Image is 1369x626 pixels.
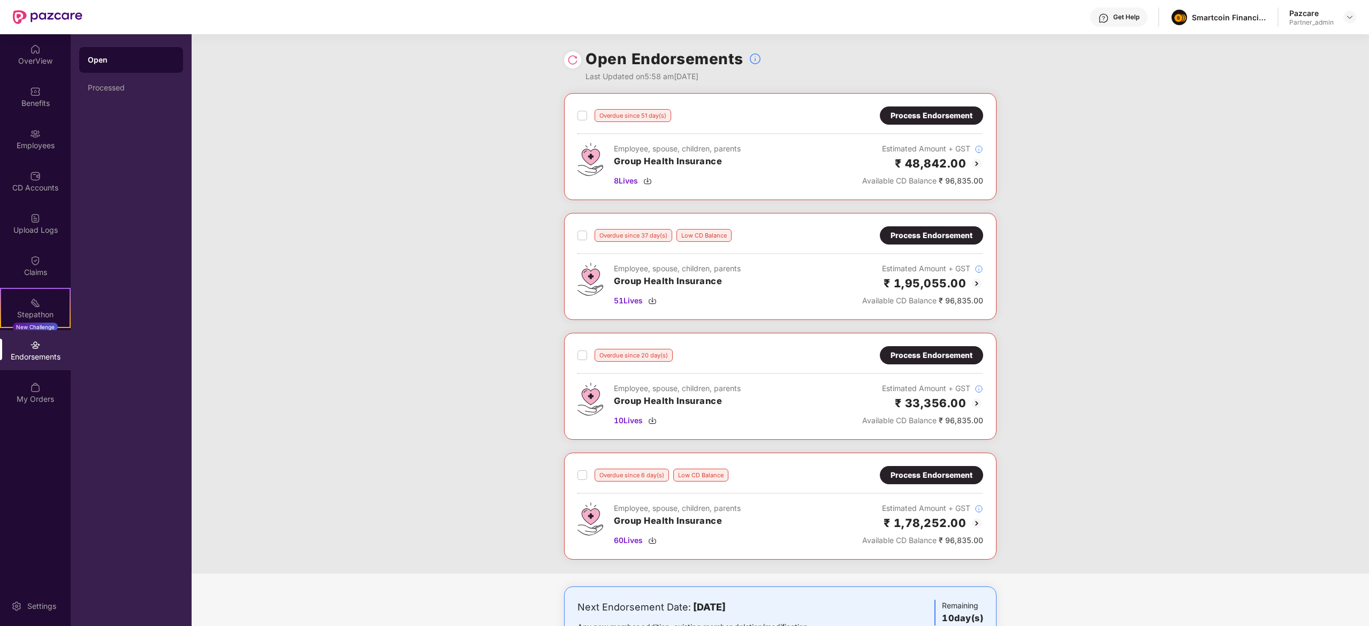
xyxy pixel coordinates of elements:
[614,502,741,514] div: Employee, spouse, children, parents
[891,110,972,121] div: Process Endorsement
[891,349,972,361] div: Process Endorsement
[585,71,762,82] div: Last Updated on 5:58 am[DATE]
[1172,10,1187,25] img: image%20(1).png
[577,600,841,615] div: Next Endorsement Date:
[643,177,652,185] img: svg+xml;base64,PHN2ZyBpZD0iRG93bmxvYWQtMzJ4MzIiIHhtbG5zPSJodHRwOi8vd3d3LnczLm9yZy8yMDAwL3N2ZyIgd2...
[884,514,967,532] h2: ₹ 1,78,252.00
[648,416,657,425] img: svg+xml;base64,PHN2ZyBpZD0iRG93bmxvYWQtMzJ4MzIiIHhtbG5zPSJodHRwOi8vd3d3LnczLm9yZy8yMDAwL3N2ZyIgd2...
[673,469,728,482] div: Low CD Balance
[614,155,741,169] h3: Group Health Insurance
[862,295,983,307] div: ₹ 96,835.00
[1289,8,1334,18] div: Pazcare
[614,263,741,274] div: Employee, spouse, children, parents
[1113,13,1139,21] div: Get Help
[934,600,983,625] div: Remaining
[942,612,983,625] h3: 10 day(s)
[30,382,41,393] img: svg+xml;base64,PHN2ZyBpZD0iTXlfT3JkZXJzIiBkYXRhLW5hbWU9Ik15IE9yZGVycyIgeG1sbnM9Imh0dHA6Ly93d3cudz...
[13,10,82,24] img: New Pazcare Logo
[862,143,983,155] div: Estimated Amount + GST
[614,514,741,528] h3: Group Health Insurance
[30,213,41,224] img: svg+xml;base64,PHN2ZyBpZD0iVXBsb2FkX0xvZ3MiIGRhdGEtbmFtZT0iVXBsb2FkIExvZ3MiIHhtbG5zPSJodHRwOi8vd3...
[595,349,673,362] div: Overdue since 20 day(s)
[862,296,937,305] span: Available CD Balance
[13,323,58,331] div: New Challenge
[1098,13,1109,24] img: svg+xml;base64,PHN2ZyBpZD0iSGVscC0zMngzMiIgeG1sbnM9Imh0dHA6Ly93d3cudzMub3JnLzIwMDAvc3ZnIiB3aWR0aD...
[1,309,70,320] div: Stepathon
[970,277,983,290] img: svg+xml;base64,PHN2ZyBpZD0iQmFjay0yMHgyMCIgeG1sbnM9Imh0dHA6Ly93d3cudzMub3JnLzIwMDAvc3ZnIiB3aWR0aD...
[30,340,41,350] img: svg+xml;base64,PHN2ZyBpZD0iRW5kb3JzZW1lbnRzIiB4bWxucz0iaHR0cDovL3d3dy53My5vcmcvMjAwMC9zdmciIHdpZH...
[595,229,672,242] div: Overdue since 37 day(s)
[577,383,603,416] img: svg+xml;base64,PHN2ZyB4bWxucz0iaHR0cDovL3d3dy53My5vcmcvMjAwMC9zdmciIHdpZHRoPSI0Ny43MTQiIGhlaWdodD...
[862,175,983,187] div: ₹ 96,835.00
[595,469,669,482] div: Overdue since 6 day(s)
[975,505,983,513] img: svg+xml;base64,PHN2ZyBpZD0iSW5mb18tXzMyeDMyIiBkYXRhLW5hbWU9IkluZm8gLSAzMngzMiIgeG1sbnM9Imh0dHA6Ly...
[749,52,762,65] img: svg+xml;base64,PHN2ZyBpZD0iSW5mb18tXzMyeDMyIiBkYXRhLW5hbWU9IkluZm8gLSAzMngzMiIgeG1sbnM9Imh0dHA6Ly...
[1289,18,1334,27] div: Partner_admin
[891,230,972,241] div: Process Endorsement
[693,601,726,613] b: [DATE]
[648,296,657,305] img: svg+xml;base64,PHN2ZyBpZD0iRG93bmxvYWQtMzJ4MzIiIHhtbG5zPSJodHRwOi8vd3d3LnczLm9yZy8yMDAwL3N2ZyIgd2...
[1192,12,1267,22] div: Smartcoin Financials Private Limited
[891,469,972,481] div: Process Endorsement
[970,517,983,530] img: svg+xml;base64,PHN2ZyBpZD0iQmFjay0yMHgyMCIgeG1sbnM9Imh0dHA6Ly93d3cudzMub3JnLzIwMDAvc3ZnIiB3aWR0aD...
[30,297,41,308] img: svg+xml;base64,PHN2ZyB4bWxucz0iaHR0cDovL3d3dy53My5vcmcvMjAwMC9zdmciIHdpZHRoPSIyMSIgaGVpZ2h0PSIyMC...
[614,295,643,307] span: 51 Lives
[614,415,643,426] span: 10 Lives
[577,143,603,176] img: svg+xml;base64,PHN2ZyB4bWxucz0iaHR0cDovL3d3dy53My5vcmcvMjAwMC9zdmciIHdpZHRoPSI0Ny43MTQiIGhlaWdodD...
[862,535,983,546] div: ₹ 96,835.00
[88,83,174,92] div: Processed
[614,535,643,546] span: 60 Lives
[895,394,967,412] h2: ₹ 33,356.00
[567,55,578,65] img: svg+xml;base64,PHN2ZyBpZD0iUmVsb2FkLTMyeDMyIiB4bWxucz0iaHR0cDovL3d3dy53My5vcmcvMjAwMC9zdmciIHdpZH...
[970,157,983,170] img: svg+xml;base64,PHN2ZyBpZD0iQmFjay0yMHgyMCIgeG1sbnM9Imh0dHA6Ly93d3cudzMub3JnLzIwMDAvc3ZnIiB3aWR0aD...
[88,55,174,65] div: Open
[30,255,41,266] img: svg+xml;base64,PHN2ZyBpZD0iQ2xhaW0iIHhtbG5zPSJodHRwOi8vd3d3LnczLm9yZy8yMDAwL3N2ZyIgd2lkdGg9IjIwIi...
[585,47,743,71] h1: Open Endorsements
[862,415,983,426] div: ₹ 96,835.00
[11,601,22,612] img: svg+xml;base64,PHN2ZyBpZD0iU2V0dGluZy0yMHgyMCIgeG1sbnM9Imh0dHA6Ly93d3cudzMub3JnLzIwMDAvc3ZnIiB3aW...
[862,263,983,274] div: Estimated Amount + GST
[1345,13,1354,21] img: svg+xml;base64,PHN2ZyBpZD0iRHJvcGRvd24tMzJ4MzIiIHhtbG5zPSJodHRwOi8vd3d3LnczLm9yZy8yMDAwL3N2ZyIgd2...
[30,86,41,97] img: svg+xml;base64,PHN2ZyBpZD0iQmVuZWZpdHMiIHhtbG5zPSJodHRwOi8vd3d3LnczLm9yZy8yMDAwL3N2ZyIgd2lkdGg9Ij...
[975,145,983,154] img: svg+xml;base64,PHN2ZyBpZD0iSW5mb18tXzMyeDMyIiBkYXRhLW5hbWU9IkluZm8gLSAzMngzMiIgeG1sbnM9Imh0dHA6Ly...
[30,171,41,181] img: svg+xml;base64,PHN2ZyBpZD0iQ0RfQWNjb3VudHMiIGRhdGEtbmFtZT0iQ0QgQWNjb3VudHMiIHhtbG5zPSJodHRwOi8vd3...
[884,274,967,292] h2: ₹ 1,95,055.00
[577,263,603,296] img: svg+xml;base64,PHN2ZyB4bWxucz0iaHR0cDovL3d3dy53My5vcmcvMjAwMC9zdmciIHdpZHRoPSI0Ny43MTQiIGhlaWdodD...
[862,383,983,394] div: Estimated Amount + GST
[648,536,657,545] img: svg+xml;base64,PHN2ZyBpZD0iRG93bmxvYWQtMzJ4MzIiIHhtbG5zPSJodHRwOi8vd3d3LnczLm9yZy8yMDAwL3N2ZyIgd2...
[614,383,741,394] div: Employee, spouse, children, parents
[595,109,671,122] div: Overdue since 51 day(s)
[577,502,603,536] img: svg+xml;base64,PHN2ZyB4bWxucz0iaHR0cDovL3d3dy53My5vcmcvMjAwMC9zdmciIHdpZHRoPSI0Ny43MTQiIGhlaWdodD...
[895,155,967,172] h2: ₹ 48,842.00
[614,143,741,155] div: Employee, spouse, children, parents
[975,385,983,393] img: svg+xml;base64,PHN2ZyBpZD0iSW5mb18tXzMyeDMyIiBkYXRhLW5hbWU9IkluZm8gLSAzMngzMiIgeG1sbnM9Imh0dHA6Ly...
[975,265,983,273] img: svg+xml;base64,PHN2ZyBpZD0iSW5mb18tXzMyeDMyIiBkYXRhLW5hbWU9IkluZm8gLSAzMngzMiIgeG1sbnM9Imh0dHA6Ly...
[676,229,732,242] div: Low CD Balance
[862,176,937,185] span: Available CD Balance
[30,44,41,55] img: svg+xml;base64,PHN2ZyBpZD0iSG9tZSIgeG1sbnM9Imh0dHA6Ly93d3cudzMub3JnLzIwMDAvc3ZnIiB3aWR0aD0iMjAiIG...
[862,416,937,425] span: Available CD Balance
[970,397,983,410] img: svg+xml;base64,PHN2ZyBpZD0iQmFjay0yMHgyMCIgeG1sbnM9Imh0dHA6Ly93d3cudzMub3JnLzIwMDAvc3ZnIiB3aWR0aD...
[24,601,59,612] div: Settings
[614,175,638,187] span: 8 Lives
[614,394,741,408] h3: Group Health Insurance
[614,274,741,288] h3: Group Health Insurance
[862,502,983,514] div: Estimated Amount + GST
[862,536,937,545] span: Available CD Balance
[30,128,41,139] img: svg+xml;base64,PHN2ZyBpZD0iRW1wbG95ZWVzIiB4bWxucz0iaHR0cDovL3d3dy53My5vcmcvMjAwMC9zdmciIHdpZHRoPS...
